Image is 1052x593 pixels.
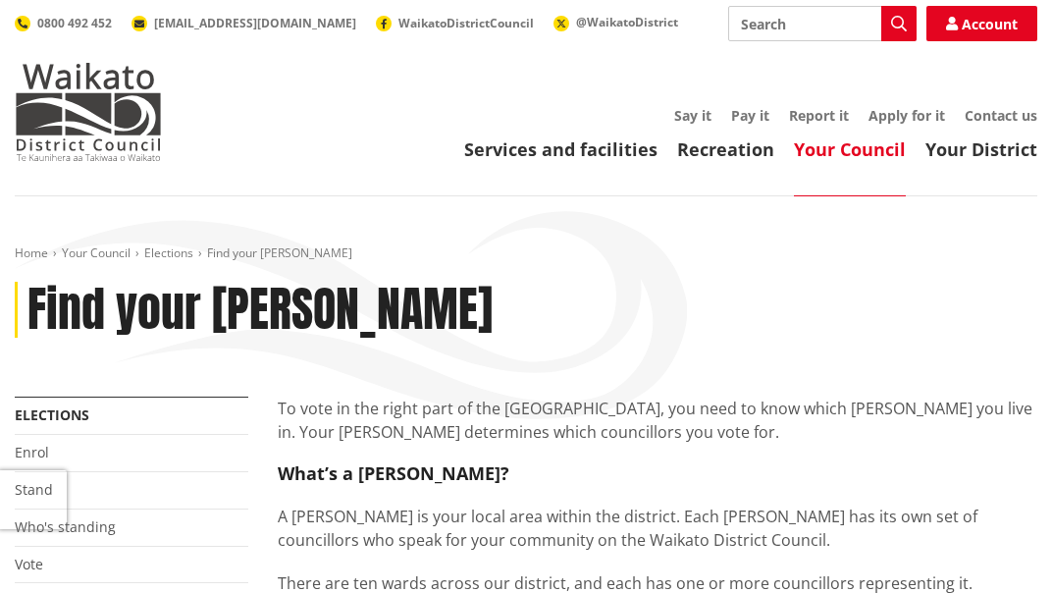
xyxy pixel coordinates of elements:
strong: What’s a [PERSON_NAME]? [278,461,509,485]
a: Say it [674,106,711,125]
nav: breadcrumb [15,245,1037,262]
span: [EMAIL_ADDRESS][DOMAIN_NAME] [154,15,356,31]
a: Services and facilities [464,137,657,161]
a: Your Council [794,137,906,161]
a: Report it [789,106,849,125]
span: 0800 492 452 [37,15,112,31]
a: Home [15,244,48,261]
a: Elections [144,244,193,261]
input: Search input [728,6,917,41]
img: Waikato District Council - Te Kaunihera aa Takiwaa o Waikato [15,63,162,161]
span: Find your [PERSON_NAME] [207,244,352,261]
a: WaikatoDistrictCouncil [376,15,534,31]
a: Account [926,6,1037,41]
a: Pay it [731,106,769,125]
a: Elections [15,405,89,424]
span: @WaikatoDistrict [576,14,678,30]
a: Apply for it [868,106,945,125]
a: Your Council [62,244,131,261]
span: WaikatoDistrictCouncil [398,15,534,31]
a: 0800 492 452 [15,15,112,31]
p: A [PERSON_NAME] is your local area within the district. Each [PERSON_NAME] has its own set of cou... [278,505,1037,552]
a: Your District [925,137,1037,161]
h1: Find your [PERSON_NAME] [27,282,493,339]
a: Contact us [965,106,1037,125]
a: [EMAIL_ADDRESS][DOMAIN_NAME] [131,15,356,31]
a: Vote [15,555,43,573]
span: To vote in the right part of the [GEOGRAPHIC_DATA], you need to know which [PERSON_NAME] you live... [278,398,1032,443]
a: Recreation [677,137,774,161]
a: @WaikatoDistrict [553,14,678,30]
a: Enrol [15,443,49,461]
